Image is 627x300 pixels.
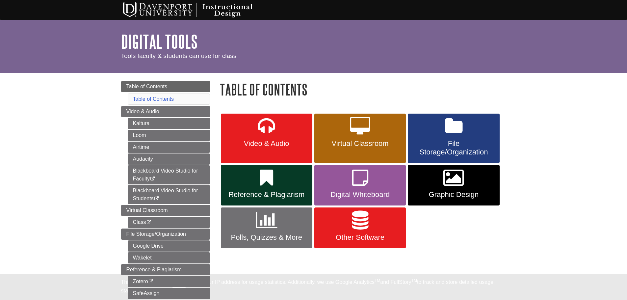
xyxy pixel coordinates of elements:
[220,81,506,98] h1: Table of Contents
[128,252,210,263] a: Wakelet
[126,109,159,114] span: Video & Audio
[148,280,154,284] i: This link opens in a new window
[314,114,406,163] a: Virtual Classroom
[226,233,307,242] span: Polls, Quizzes & More
[128,153,210,165] a: Audacity
[150,177,155,181] i: This link opens in a new window
[413,190,494,199] span: Graphic Design
[121,278,506,296] div: This site uses cookies and records your IP address for usage statistics. Additionally, we use Goo...
[128,288,210,299] a: SafeAssign
[408,114,499,163] a: File Storage/Organization
[221,114,312,163] a: Video & Audio
[128,240,210,252] a: Google Drive
[121,264,210,275] a: Reference & Plagiarism
[314,165,406,206] a: Digital Whiteboard
[121,81,210,92] a: Table of Contents
[221,165,312,206] a: Reference & Plagiarism
[128,118,210,129] a: Kaltura
[128,142,210,153] a: Airtime
[128,165,210,184] a: Blackboard Video Studio for Faculty
[126,207,168,213] span: Virtual Classroom
[121,229,210,240] a: File Storage/Organization
[128,276,210,287] a: Zotero
[154,197,159,201] i: This link opens in a new window
[121,52,237,59] span: Tools faculty & students can use for class
[314,207,406,248] a: Other Software
[121,31,197,52] a: Digital Tools
[319,139,401,148] span: Virtual Classroom
[221,207,312,248] a: Polls, Quizzes & More
[126,84,168,89] span: Table of Contents
[133,96,174,102] a: Table of Contents
[408,165,499,206] a: Graphic Design
[128,185,210,204] a: Blackboard Video Studio for Students
[226,190,307,199] span: Reference & Plagiarism
[128,130,210,141] a: Loom
[375,278,380,283] sup: TM
[319,190,401,199] span: Digital Whiteboard
[413,139,494,156] span: File Storage/Organization
[118,2,276,18] img: Davenport University Instructional Design
[226,139,307,148] span: Video & Audio
[121,205,210,216] a: Virtual Classroom
[121,106,210,117] a: Video & Audio
[126,231,186,237] span: File Storage/Organization
[126,267,182,272] span: Reference & Plagiarism
[411,278,417,283] sup: TM
[146,220,152,225] i: This link opens in a new window
[319,233,401,242] span: Other Software
[128,217,210,228] a: Class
